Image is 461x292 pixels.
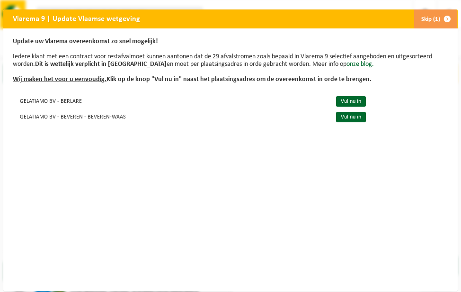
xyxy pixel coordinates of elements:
[13,38,448,83] p: moet kunnen aantonen dat de 29 afvalstromen zoals bepaald in Vlarema 9 selectief aangeboden en ui...
[336,112,366,122] a: Vul nu in
[13,109,328,124] td: GELATIAMO BV - BEVEREN - BEVEREN-WAAS
[13,76,106,83] u: Wij maken het voor u eenvoudig.
[13,76,372,83] b: Klik op de knop "Vul nu in" naast het plaatsingsadres om de overeenkomst in orde te brengen.
[346,61,374,68] a: onze blog.
[3,9,150,27] h2: Vlarema 9 | Update Vlaamse wetgeving
[336,96,366,107] a: Vul nu in
[414,9,457,28] button: Skip (1)
[13,93,328,109] td: GELATIAMO BV - BERLARE
[13,53,131,60] u: Iedere klant met een contract voor restafval
[35,61,167,68] b: Dit is wettelijk verplicht in [GEOGRAPHIC_DATA]
[13,38,158,45] b: Update uw Vlarema overeenkomst zo snel mogelijk!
